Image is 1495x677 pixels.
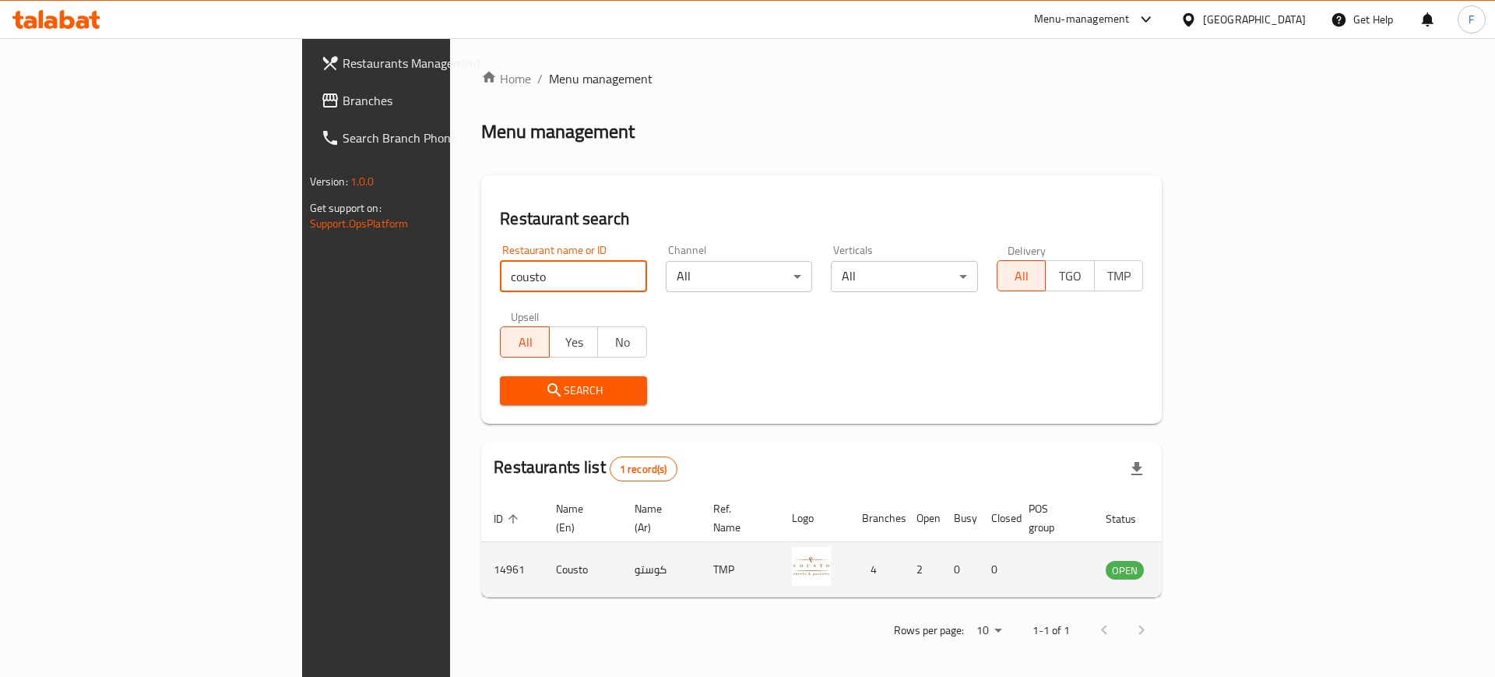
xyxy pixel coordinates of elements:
input: Search for restaurant name or ID.. [500,261,647,292]
span: 1 record(s) [610,462,677,477]
th: Closed [979,495,1016,542]
label: Delivery [1008,245,1046,256]
span: Search [512,381,635,400]
h2: Restaurant search [500,207,1143,231]
span: Name (En) [556,499,603,537]
div: Rows per page: [970,619,1008,643]
td: 2 [904,542,941,598]
span: All [507,331,543,354]
td: Cousto [543,542,622,598]
td: TMP [701,542,779,598]
label: Upsell [511,311,540,322]
span: Name (Ar) [635,499,682,537]
span: Get support on: [310,198,382,218]
div: [GEOGRAPHIC_DATA] [1203,11,1306,28]
span: All [1004,265,1040,287]
a: Branches [308,82,552,119]
span: Ref. Name [713,499,761,537]
span: Yes [556,331,593,354]
td: كوستو [622,542,701,598]
td: 4 [850,542,904,598]
div: Total records count [610,457,677,481]
span: No [604,331,641,354]
img: Cousto [792,547,831,586]
span: Restaurants Management [343,54,540,72]
h2: Menu management [481,119,635,144]
nav: breadcrumb [481,69,1162,88]
button: TMP [1094,260,1144,291]
span: POS group [1029,499,1075,537]
th: Open [904,495,941,542]
span: TMP [1101,265,1138,287]
button: Search [500,376,647,405]
button: All [997,260,1046,291]
button: TGO [1045,260,1095,291]
a: Search Branch Phone [308,119,552,157]
table: enhanced table [481,495,1229,598]
div: All [831,261,978,292]
span: Status [1106,510,1156,528]
button: All [500,326,550,358]
span: 1.0.0 [350,171,375,192]
button: No [597,326,647,358]
span: F [1469,11,1474,28]
div: All [666,261,813,292]
th: Branches [850,495,904,542]
button: Yes [549,326,599,358]
span: Version: [310,171,348,192]
a: Support.OpsPlatform [310,213,409,234]
span: OPEN [1106,562,1144,580]
p: 1-1 of 1 [1032,621,1070,640]
th: Busy [941,495,979,542]
th: Logo [779,495,850,542]
h2: Restaurants list [494,456,677,481]
td: 0 [979,542,1016,598]
span: Search Branch Phone [343,129,540,147]
td: 0 [941,542,979,598]
p: Rows per page: [894,621,964,640]
span: Branches [343,91,540,110]
div: Menu-management [1034,10,1130,29]
a: Restaurants Management [308,44,552,82]
span: ID [494,510,523,528]
span: Menu management [549,69,653,88]
span: TGO [1052,265,1089,287]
